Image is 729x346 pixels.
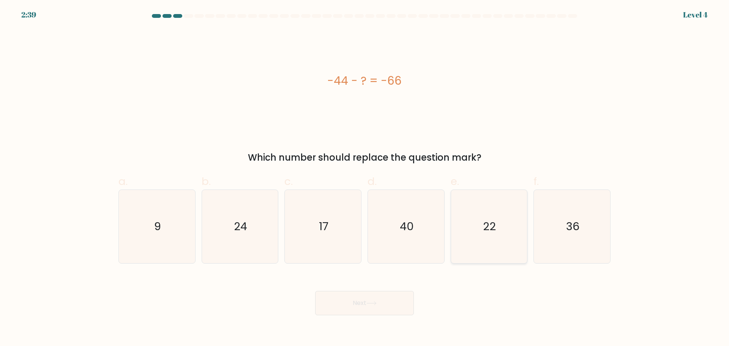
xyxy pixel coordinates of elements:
[154,219,161,234] text: 9
[118,72,611,89] div: -44 - ? = -66
[284,174,293,189] span: c.
[451,174,459,189] span: e.
[566,219,579,234] text: 36
[21,9,36,21] div: 2:39
[400,219,414,234] text: 40
[319,219,328,234] text: 17
[533,174,539,189] span: f.
[483,219,496,234] text: 22
[202,174,211,189] span: b.
[315,291,414,315] button: Next
[123,151,606,164] div: Which number should replace the question mark?
[234,219,247,234] text: 24
[683,9,708,21] div: Level 4
[118,174,128,189] span: a.
[368,174,377,189] span: d.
